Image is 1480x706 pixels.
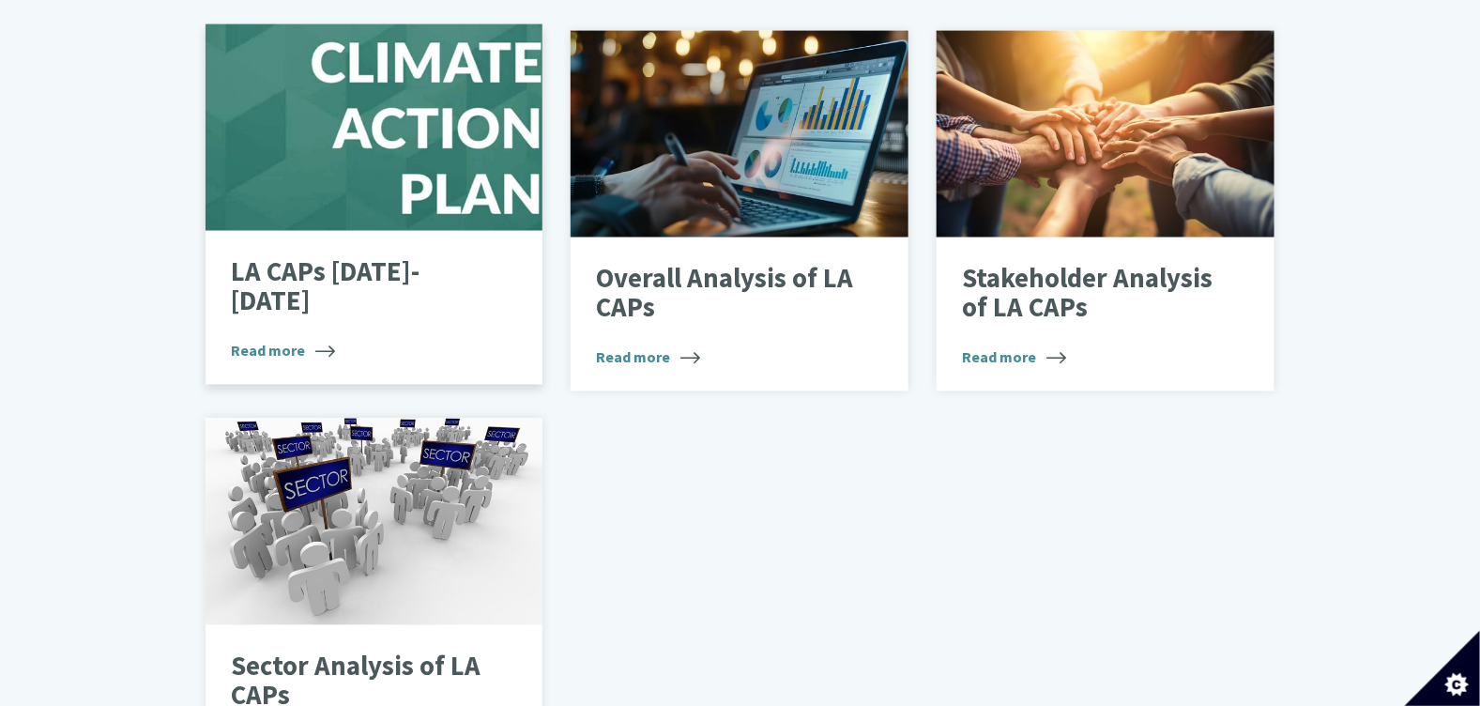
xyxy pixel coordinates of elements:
[1405,631,1480,706] button: Set cookie preferences
[963,346,1067,369] span: Read more
[231,258,489,317] p: LA CAPs [DATE]-[DATE]
[597,265,855,324] p: Overall Analysis of LA CAPs
[206,24,543,385] a: LA CAPs [DATE]-[DATE] Read more
[597,346,701,369] span: Read more
[963,265,1221,324] p: Stakeholder Analysis of LA CAPs
[937,31,1274,391] a: Stakeholder Analysis of LA CAPs Read more
[231,340,335,362] span: Read more
[571,31,908,391] a: Overall Analysis of LA CAPs Read more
